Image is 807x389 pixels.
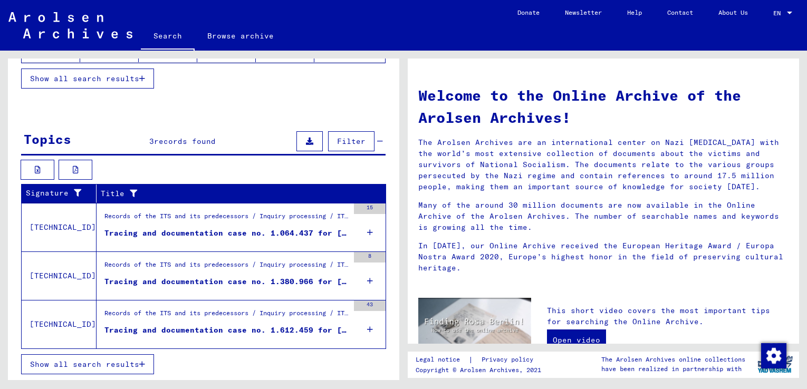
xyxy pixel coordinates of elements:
a: Privacy policy [473,354,546,365]
img: Zustimmung ändern [761,343,786,368]
div: Tracing and documentation case no. 1.612.459 for [PERSON_NAME] born [DEMOGRAPHIC_DATA] or03.04.1920 [104,325,349,336]
div: Title [101,185,373,202]
div: | [416,354,546,365]
h1: Welcome to the Online Archive of the Arolsen Archives! [418,84,789,129]
td: [TECHNICAL_ID] [22,251,97,300]
div: 43 [354,300,386,311]
p: The Arolsen Archives online collections [601,355,745,364]
div: 15 [354,203,386,214]
p: Many of the around 30 million documents are now available in the Online Archive of the Arolsen Ar... [418,200,789,233]
p: The Arolsen Archives are an international center on Nazi [MEDICAL_DATA] with the world’s most ext... [418,137,789,192]
div: Tracing and documentation case no. 1.064.437 for [PERSON_NAME] born [DEMOGRAPHIC_DATA] [104,228,349,239]
span: 3 [149,137,154,146]
span: EN [773,9,785,17]
td: [TECHNICAL_ID] [22,300,97,348]
button: Show all search results [21,69,154,89]
td: [TECHNICAL_ID] [22,203,97,251]
img: yv_logo.png [755,351,795,377]
span: records found [154,137,216,146]
div: Topics [24,130,71,149]
a: Browse archive [195,23,286,48]
div: Records of the ITS and its predecessors / Inquiry processing / ITS case files as of 1947 / Reposi... [104,308,349,323]
div: Signature [26,188,83,199]
div: Records of the ITS and its predecessors / Inquiry processing / ITS case files as of 1947 / Reposi... [104,211,349,226]
div: Signature [26,185,96,202]
span: Show all search results [30,359,139,369]
p: This short video covers the most important tips for searching the Online Archive. [547,305,789,327]
div: 8 [354,252,386,262]
div: Tracing and documentation case no. 1.380.966 for [PERSON_NAME] born [DEMOGRAPHIC_DATA] [104,276,349,287]
a: Open video [547,329,606,351]
div: Zustimmung ändern [761,343,786,368]
div: Records of the ITS and its predecessors / Inquiry processing / ITS case files as of 1947 / Reposi... [104,260,349,275]
a: Legal notice [416,354,468,365]
p: Copyright © Arolsen Archives, 2021 [416,365,546,375]
button: Show all search results [21,354,154,374]
p: In [DATE], our Online Archive received the European Heritage Award / Europa Nostra Award 2020, Eu... [418,240,789,274]
img: video.jpg [418,298,531,359]
button: Filter [328,131,374,151]
div: Title [101,188,360,199]
a: Search [141,23,195,51]
span: Filter [337,137,366,146]
span: Show all search results [30,74,139,83]
img: Arolsen_neg.svg [8,12,132,38]
p: have been realized in partnership with [601,364,745,374]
